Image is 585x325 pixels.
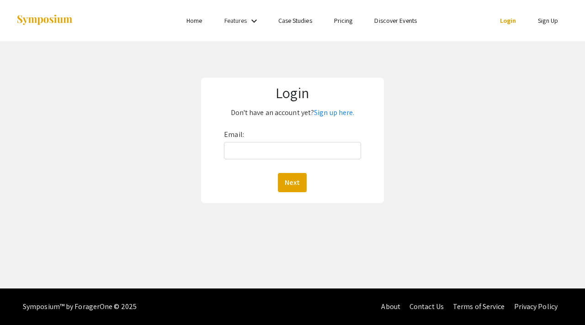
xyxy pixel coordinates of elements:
a: Terms of Service [453,302,505,311]
a: Login [500,16,516,25]
label: Email: [224,127,244,142]
img: Symposium by ForagerOne [16,14,73,26]
div: Symposium™ by ForagerOne © 2025 [23,288,137,325]
a: Features [224,16,247,25]
a: Privacy Policy [514,302,558,311]
button: Next [278,173,307,192]
a: Sign Up [538,16,558,25]
a: Contact Us [409,302,444,311]
p: Don't have an account yet? [207,105,378,120]
mat-icon: Expand Features list [249,16,260,26]
a: Case Studies [278,16,312,25]
a: Discover Events [374,16,417,25]
a: Sign up here. [314,108,354,117]
h1: Login [207,84,378,101]
a: Home [186,16,202,25]
a: Pricing [334,16,353,25]
a: About [381,302,400,311]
